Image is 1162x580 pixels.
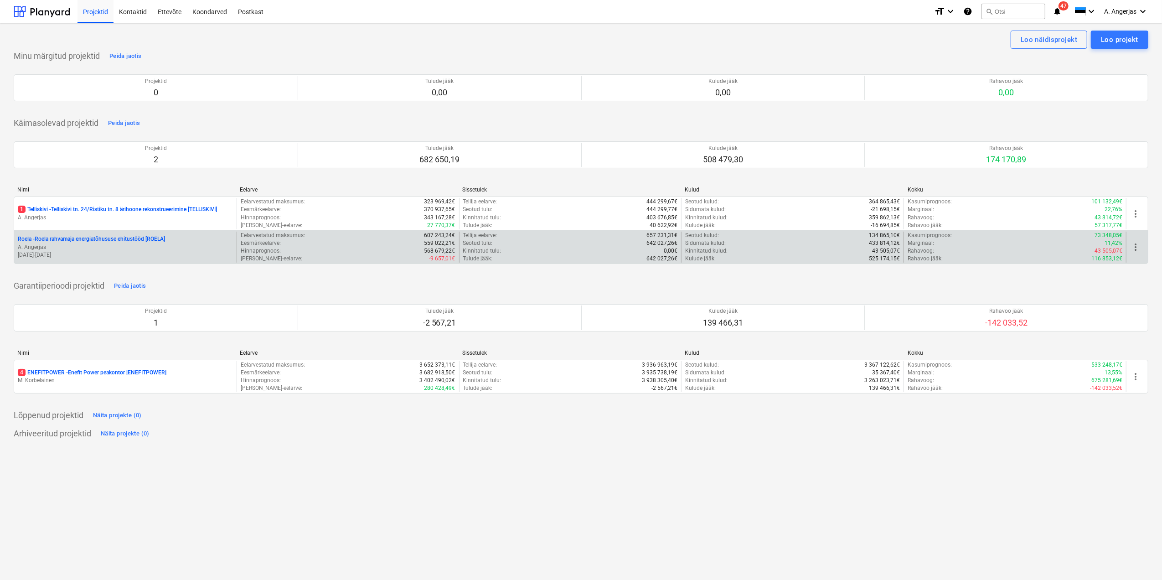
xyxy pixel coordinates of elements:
[985,317,1028,328] p: -142 033,52
[1091,377,1122,384] p: 675 281,69€
[872,369,900,377] p: 35 367,40€
[1091,255,1122,263] p: 116 853,12€
[646,232,677,239] p: 657 231,31€
[908,239,934,247] p: Marginaal :
[869,232,900,239] p: 134 865,10€
[869,384,900,392] p: 139 466,31€
[145,317,167,328] p: 1
[241,361,305,369] p: Eelarvestatud maksumus :
[945,6,956,17] i: keyboard_arrow_down
[463,239,493,247] p: Seotud tulu :
[685,186,900,193] div: Kulud
[424,384,455,392] p: 280 428,49€
[18,369,166,377] p: ENEFITPOWER - Enefit Power peakontor [ENEFITPOWER]
[106,116,142,130] button: Peida jaotis
[685,350,900,356] div: Kulud
[908,384,943,392] p: Rahavoo jääk :
[424,198,455,206] p: 323 969,42€
[14,51,100,62] p: Minu märgitud projektid
[650,222,677,229] p: 40 622,92€
[424,239,455,247] p: 559 022,21€
[685,247,728,255] p: Kinnitatud kulud :
[98,426,152,441] button: Näita projekte (0)
[240,186,455,193] div: Eelarve
[18,206,217,213] p: Telliskivi - Telliskivi tn. 24/Ristiku tn. 8 ärihoone rekonstrueerimine [TELLISKIVI]
[93,410,142,421] div: Näita projekte (0)
[424,247,455,255] p: 568 679,22€
[1095,232,1122,239] p: 73 348,05€
[646,206,677,213] p: 444 299,77€
[18,251,233,259] p: [DATE] - [DATE]
[1130,208,1141,219] span: more_vert
[990,78,1023,85] p: Rahavoo jääk
[18,235,233,259] div: Roela -Roela rahvamaja energiatõhususe ehitustööd [ROELA]A. Angerjas[DATE]-[DATE]
[1137,6,1148,17] i: keyboard_arrow_down
[934,6,945,17] i: format_size
[241,198,305,206] p: Eelarvestatud maksumus :
[908,247,934,255] p: Rahavoog :
[463,214,501,222] p: Kinnitatud tulu :
[240,350,455,356] div: Eelarve
[1105,239,1122,247] p: 11,42%
[869,239,900,247] p: 433 814,12€
[1130,371,1141,382] span: more_vert
[963,6,972,17] i: Abikeskus
[1053,6,1062,17] i: notifications
[429,255,455,263] p: -9 657,01€
[869,255,900,263] p: 525 174,15€
[1093,247,1122,255] p: -43 505,07€
[1095,214,1122,222] p: 43 814,72€
[463,222,493,229] p: Tulude jääk :
[685,206,726,213] p: Sidumata kulud :
[108,118,140,129] div: Peida jaotis
[425,78,454,85] p: Tulude jääk
[864,377,900,384] p: 3 263 023,71€
[424,206,455,213] p: 370 937,65€
[646,239,677,247] p: 642 027,26€
[419,154,460,165] p: 682 650,19
[703,145,743,152] p: Kulude jääk
[908,377,934,384] p: Rahavoog :
[241,384,302,392] p: [PERSON_NAME]-eelarve :
[112,279,148,293] button: Peida jaotis
[14,428,91,439] p: Arhiveeritud projektid
[423,317,456,328] p: -2 567,21
[685,239,726,247] p: Sidumata kulud :
[1105,206,1122,213] p: 22,76%
[981,4,1045,19] button: Otsi
[1091,198,1122,206] p: 101 132,49€
[18,235,165,243] p: Roela - Roela rahvamaja energiatõhususe ehitustööd [ROELA]
[424,214,455,222] p: 343 167,28€
[18,243,233,251] p: A. Angerjas
[424,232,455,239] p: 607 243,24€
[1091,31,1148,49] button: Loo projekt
[241,255,302,263] p: [PERSON_NAME]-eelarve :
[642,377,677,384] p: 3 938 305,40€
[462,350,677,356] div: Sissetulek
[685,214,728,222] p: Kinnitatud kulud :
[871,222,900,229] p: -16 694,85€
[145,87,167,98] p: 0
[241,247,281,255] p: Hinnaprognoos :
[1011,31,1087,49] button: Loo näidisprojekt
[642,369,677,377] p: 3 935 738,19€
[908,206,934,213] p: Marginaal :
[651,384,677,392] p: -2 567,21€
[114,281,146,291] div: Peida jaotis
[1086,6,1097,17] i: keyboard_arrow_down
[986,8,993,15] span: search
[14,118,98,129] p: Käimasolevad projektid
[17,350,232,356] div: Nimi
[646,214,677,222] p: 403 676,85€
[463,206,493,213] p: Seotud tulu :
[708,87,738,98] p: 0,00
[908,186,1123,193] div: Kokku
[685,255,716,263] p: Kulude jääk :
[908,350,1123,356] div: Kokku
[703,317,743,328] p: 139 466,31
[1104,8,1136,15] span: A. Angerjas
[1091,361,1122,369] p: 533 248,17€
[864,361,900,369] p: 3 367 122,62€
[18,214,233,222] p: A. Angerjas
[420,377,455,384] p: 3 402 490,02€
